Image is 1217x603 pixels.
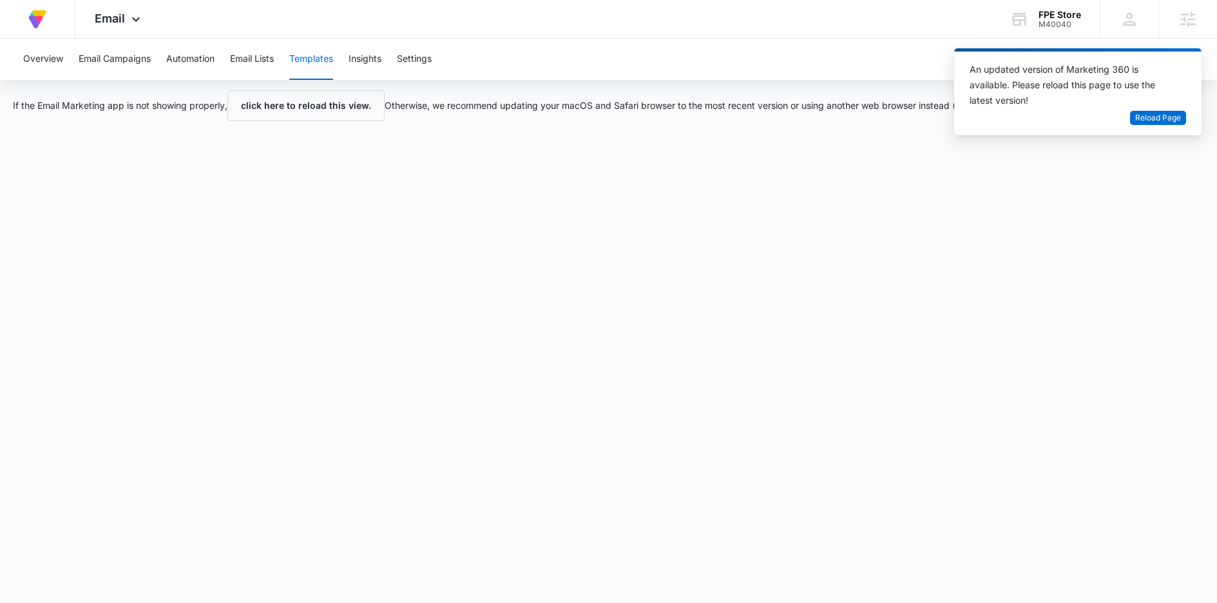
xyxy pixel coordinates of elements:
button: Settings [397,39,432,80]
span: Reload Page [1135,112,1181,124]
button: Email Lists [230,39,274,80]
button: Email Campaigns [79,39,151,80]
button: Reload Page [1130,111,1186,126]
button: Templates [289,39,333,80]
button: Overview [23,39,63,80]
div: account name [1039,10,1081,20]
span: Email [95,12,125,25]
div: An updated version of Marketing 360 is available. Please reload this page to use the latest version! [970,62,1171,108]
p: If the Email Marketing app is not showing properly, Otherwise, we recommend updating your macOS a... [13,90,1053,121]
div: account id [1039,20,1081,29]
button: Automation [166,39,215,80]
button: Insights [349,39,381,80]
button: click here to reload this view. [227,90,385,121]
img: Volusion [26,8,49,31]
